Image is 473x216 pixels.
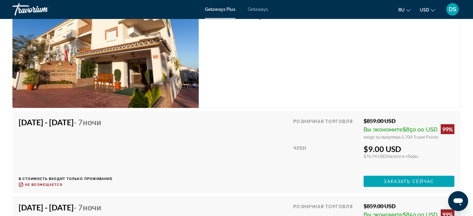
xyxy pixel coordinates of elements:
div: $9.00 USD [364,144,454,153]
div: 99% [441,124,454,134]
button: User Menu [444,3,461,16]
div: Член [293,144,359,171]
button: Change language [398,5,410,14]
iframe: Кнопка запуска окна обмена сообщениями [448,191,468,211]
button: Заказать сейчас [364,176,454,187]
span: ru [398,7,405,12]
h4: [DATE] - [DATE] [19,202,108,212]
div: $859.00 USD [364,202,454,209]
span: когда ты выкупишь [364,134,401,139]
span: 1,700 Travel Points [401,134,438,139]
span: DS [449,6,456,12]
a: Getaways [248,7,268,12]
span: - 7 [74,202,101,212]
a: Travorium [12,1,75,17]
button: Change currency [420,5,435,14]
span: $850.00 USD [403,126,438,132]
span: Заказать сейчас [384,179,434,184]
div: Розничная торговля [293,117,359,139]
h4: [DATE] - [DATE] [19,117,108,126]
span: ночи [83,117,101,126]
a: Getaways Plus [205,7,235,12]
span: - 7 [74,117,101,126]
div: $76.74 USD [364,153,454,159]
span: USD [420,7,429,12]
span: Налоги и сборы [387,153,418,159]
span: Не возмещается [25,182,62,186]
div: $859.00 USD [364,117,454,124]
span: Вы экономите [364,126,403,132]
p: В стоимость входит только проживание [19,177,113,181]
span: ночи [83,202,101,212]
